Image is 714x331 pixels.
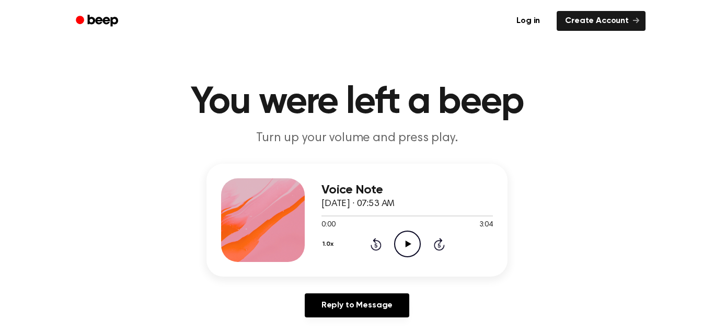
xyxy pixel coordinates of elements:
[506,9,550,33] a: Log in
[305,293,409,317] a: Reply to Message
[479,220,493,231] span: 3:04
[321,183,493,197] h3: Voice Note
[68,11,128,31] a: Beep
[89,84,625,121] h1: You were left a beep
[557,11,646,31] a: Create Account
[321,235,337,253] button: 1.0x
[321,199,395,209] span: [DATE] · 07:53 AM
[321,220,335,231] span: 0:00
[156,130,558,147] p: Turn up your volume and press play.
